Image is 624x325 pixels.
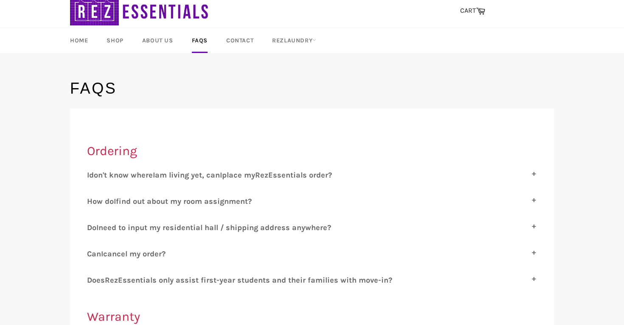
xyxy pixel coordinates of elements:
[218,28,262,53] a: Contact
[87,170,537,180] label: I I I R E
[89,170,153,180] span: don't know where
[134,28,182,53] a: About Us
[92,249,101,258] span: an
[155,170,220,180] span: am living yet, can
[98,223,331,232] span: need to input my residential hall / shipping address anywhere?
[93,197,114,206] span: ow do
[87,249,537,258] label: C I
[87,223,537,232] label: D I
[87,197,537,206] label: H I
[110,275,118,285] span: ez
[62,28,96,53] a: Home
[260,170,268,180] span: ez
[103,249,166,258] span: cancel my order?
[264,28,325,53] a: RezLaundry
[456,2,489,20] a: CART
[116,197,252,206] span: find out about my room assignment?
[183,28,216,53] a: FAQs
[98,28,132,53] a: Shop
[273,170,332,180] span: ssentials order?
[92,275,105,285] span: oes
[222,170,255,180] span: place my
[87,142,537,160] h2: Ordering
[92,223,96,232] span: o
[70,78,554,99] h1: FAQs
[123,275,392,285] span: ssentials only assist first-year students and their families with move-in?
[87,275,537,285] label: D R E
